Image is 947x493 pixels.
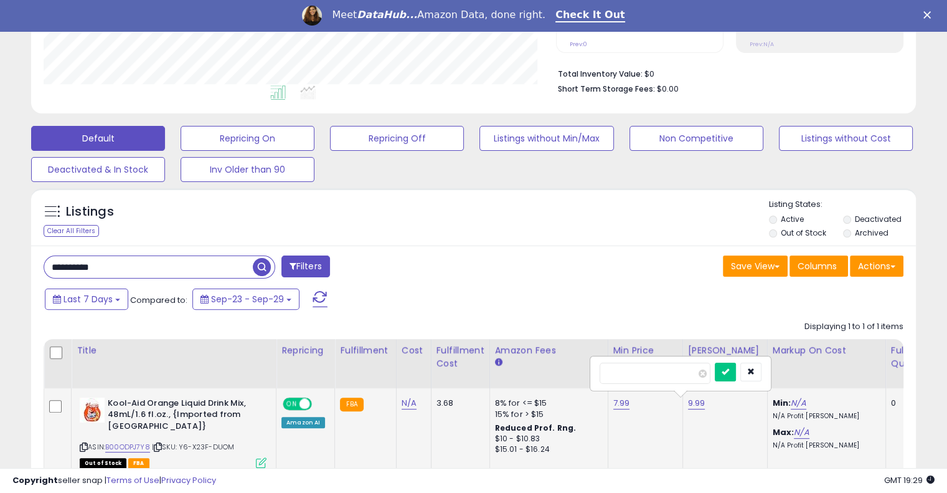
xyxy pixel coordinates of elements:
span: | SKU: Y6-X23F-DUOM [152,442,234,452]
button: Inv Older than 90 [181,157,314,182]
a: B00ODPJ7Y8 [105,442,150,452]
span: Last 7 Days [64,293,113,305]
span: All listings that are currently out of stock and unavailable for purchase on Amazon [80,458,126,469]
div: 8% for <= $15 [495,398,598,409]
button: Repricing On [181,126,314,151]
button: Columns [789,256,848,277]
button: Default [31,126,165,151]
img: 51FO1fKQDvL._SL40_.jpg [80,398,105,423]
div: Meet Amazon Data, done right. [332,9,545,21]
span: Compared to: [130,294,187,306]
b: Total Inventory Value: [558,69,643,79]
button: Listings without Min/Max [479,126,613,151]
div: Close [923,11,936,19]
span: Sep-23 - Sep-29 [211,293,284,305]
div: Fulfillable Quantity [891,344,934,370]
label: Out of Stock [781,227,826,238]
div: 0 [891,398,930,409]
li: $0 [558,65,894,80]
a: Privacy Policy [161,474,216,486]
strong: Copyright [12,474,58,486]
b: Reduced Prof. Rng. [495,423,577,433]
b: Kool-Aid Orange Liquid Drink Mix, 48mL/1.6 fl.oz., {Imported from [GEOGRAPHIC_DATA]} [108,398,259,436]
button: Actions [850,256,903,277]
button: Listings without Cost [779,126,913,151]
div: 15% for > $15 [495,409,598,420]
span: Columns [798,260,837,272]
i: DataHub... [357,9,417,21]
div: seller snap | | [12,475,216,487]
a: N/A [402,397,417,409]
div: Amazon Fees [495,344,603,357]
label: Archived [854,227,888,238]
button: Deactivated & In Stock [31,157,165,182]
label: Deactivated [854,214,901,224]
p: N/A Profit [PERSON_NAME] [773,441,876,450]
label: Active [781,214,804,224]
div: $10 - $10.83 [495,434,598,444]
a: Terms of Use [106,474,159,486]
b: Min: [773,397,791,409]
div: $15.01 - $16.24 [495,444,598,455]
span: $0.00 [657,83,679,95]
div: 3.68 [436,398,480,409]
a: Check It Out [555,9,625,22]
small: Prev: N/A [750,41,774,48]
span: 2025-10-7 19:29 GMT [884,474,935,486]
div: Fulfillment [340,344,390,357]
span: ON [284,398,299,409]
p: Listing States: [769,199,916,211]
div: Cost [402,344,426,357]
span: FBA [128,458,149,469]
div: Title [77,344,271,357]
div: ASIN: [80,398,266,467]
button: Non Competitive [629,126,763,151]
b: Max: [773,426,794,438]
small: Prev: 0 [570,41,587,48]
h5: Listings [66,203,114,221]
th: The percentage added to the cost of goods (COGS) that forms the calculator for Min & Max prices. [767,339,885,388]
a: N/A [791,397,806,409]
button: Save View [723,256,788,277]
button: Last 7 Days [45,289,128,310]
div: Min Price [613,344,677,357]
small: Amazon Fees. [495,357,502,368]
span: OFF [310,398,330,409]
button: Sep-23 - Sep-29 [192,289,299,310]
div: Fulfillment Cost [436,344,484,370]
div: Displaying 1 to 1 of 1 items [804,321,903,333]
a: 9.99 [688,397,705,409]
a: N/A [794,426,809,439]
button: Filters [281,256,330,277]
button: Repricing Off [330,126,464,151]
img: Profile image for Georgie [302,6,322,26]
div: Repricing [281,344,329,357]
div: Markup on Cost [773,344,880,357]
small: FBA [340,398,363,411]
p: N/A Profit [PERSON_NAME] [773,412,876,421]
div: [PERSON_NAME] [688,344,762,357]
b: Short Term Storage Fees: [558,84,655,94]
a: 7.99 [613,397,630,409]
div: Clear All Filters [44,225,99,237]
div: Amazon AI [281,417,325,428]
